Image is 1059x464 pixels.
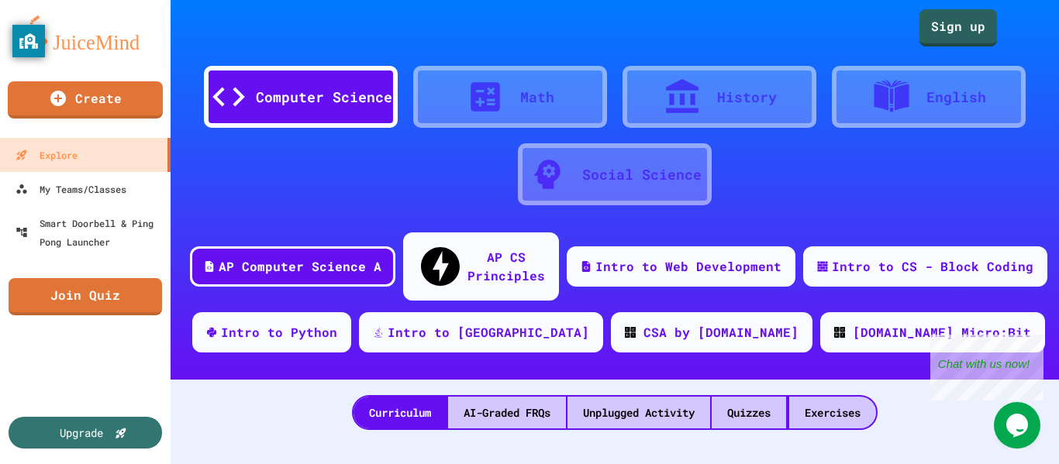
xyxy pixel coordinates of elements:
div: CSA by [DOMAIN_NAME] [643,323,799,342]
div: History [717,87,777,108]
div: Computer Science [256,87,392,108]
div: Social Science [582,164,702,185]
div: Quizzes [712,397,786,428]
div: Intro to Web Development [595,257,781,276]
div: AP Computer Science A [219,257,381,276]
div: Unplugged Activity [567,397,710,428]
div: Smart Doorbell & Ping Pong Launcher [16,214,164,251]
div: Intro to Python [221,323,337,342]
a: Sign up [919,9,997,46]
div: Intro to CS - Block Coding [832,257,1033,276]
div: Curriculum [354,397,447,428]
div: English [926,87,986,108]
div: AP CS Principles [467,248,545,285]
div: [DOMAIN_NAME] Micro:Bit [853,323,1031,342]
a: Join Quiz [9,278,162,315]
div: Explore [16,146,78,164]
button: privacy banner [12,25,45,57]
a: Create [8,81,163,119]
div: My Teams/Classes [16,180,126,198]
div: Math [520,87,554,108]
div: Upgrade [60,424,103,441]
div: Exercises [789,397,876,428]
img: CODE_logo_RGB.png [834,327,845,338]
div: AI-Graded FRQs [448,397,566,428]
iframe: chat widget [930,335,1043,400]
img: CODE_logo_RGB.png [625,327,636,338]
img: logo-orange.svg [16,15,155,56]
iframe: chat widget [994,402,1043,449]
div: Intro to [GEOGRAPHIC_DATA] [388,323,589,342]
